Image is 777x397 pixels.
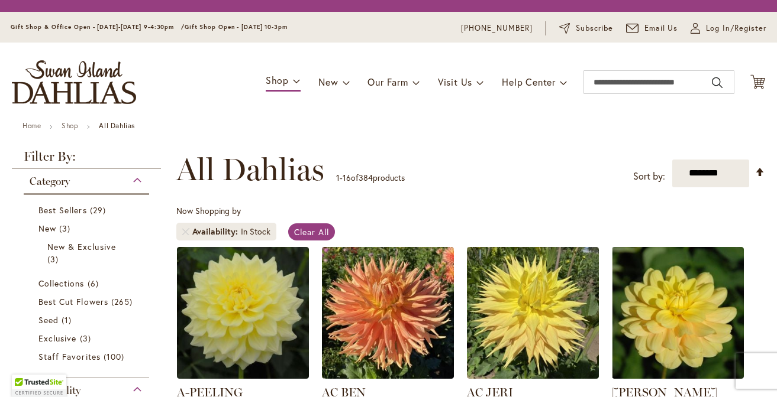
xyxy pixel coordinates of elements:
[62,314,75,326] span: 1
[359,172,373,183] span: 384
[343,172,351,183] span: 16
[38,296,108,307] span: Best Cut Flowers
[38,223,56,234] span: New
[11,23,185,31] span: Gift Shop & Office Open - [DATE]-[DATE] 9-4:30pm /
[38,204,137,216] a: Best Sellers
[62,121,78,130] a: Shop
[576,22,613,34] span: Subscribe
[467,370,599,381] a: AC Jeri
[288,223,335,240] a: Clear All
[38,332,137,344] a: Exclusive
[712,73,723,92] button: Search
[559,22,613,34] a: Subscribe
[12,150,161,169] strong: Filter By:
[47,241,116,252] span: New & Exclusive
[182,228,189,235] a: Remove Availability In Stock
[266,74,289,86] span: Shop
[467,247,599,379] img: AC Jeri
[90,204,109,216] span: 29
[38,278,85,289] span: Collections
[38,314,137,326] a: Seed
[30,175,70,188] span: Category
[185,23,288,31] span: Gift Shop Open - [DATE] 10-3pm
[38,350,137,363] a: Staff Favorites
[192,226,241,237] span: Availability
[47,253,62,265] span: 3
[38,295,137,308] a: Best Cut Flowers
[322,247,454,379] img: AC BEN
[177,370,309,381] a: A-Peeling
[99,121,135,130] strong: All Dahlias
[38,333,76,344] span: Exclusive
[176,152,324,187] span: All Dahlias
[644,22,678,34] span: Email Us
[88,277,102,289] span: 6
[22,121,41,130] a: Home
[318,76,338,88] span: New
[706,22,766,34] span: Log In/Register
[38,314,59,326] span: Seed
[80,332,94,344] span: 3
[104,350,127,363] span: 100
[367,76,408,88] span: Our Farm
[633,165,665,187] label: Sort by:
[322,370,454,381] a: AC BEN
[59,222,73,235] span: 3
[47,240,128,265] a: New &amp; Exclusive
[294,226,329,237] span: Clear All
[38,222,137,235] a: New
[336,168,405,187] p: - of products
[461,22,533,34] a: [PHONE_NUMBER]
[626,22,678,34] a: Email Us
[241,226,270,237] div: In Stock
[12,60,136,104] a: store logo
[612,247,744,379] img: AHOY MATEY
[176,205,241,216] span: Now Shopping by
[38,277,137,289] a: Collections
[38,351,101,362] span: Staff Favorites
[438,76,472,88] span: Visit Us
[9,355,42,388] iframe: Launch Accessibility Center
[502,76,556,88] span: Help Center
[691,22,766,34] a: Log In/Register
[612,370,744,381] a: AHOY MATEY
[336,172,340,183] span: 1
[177,247,309,379] img: A-Peeling
[111,295,136,308] span: 265
[38,204,87,216] span: Best Sellers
